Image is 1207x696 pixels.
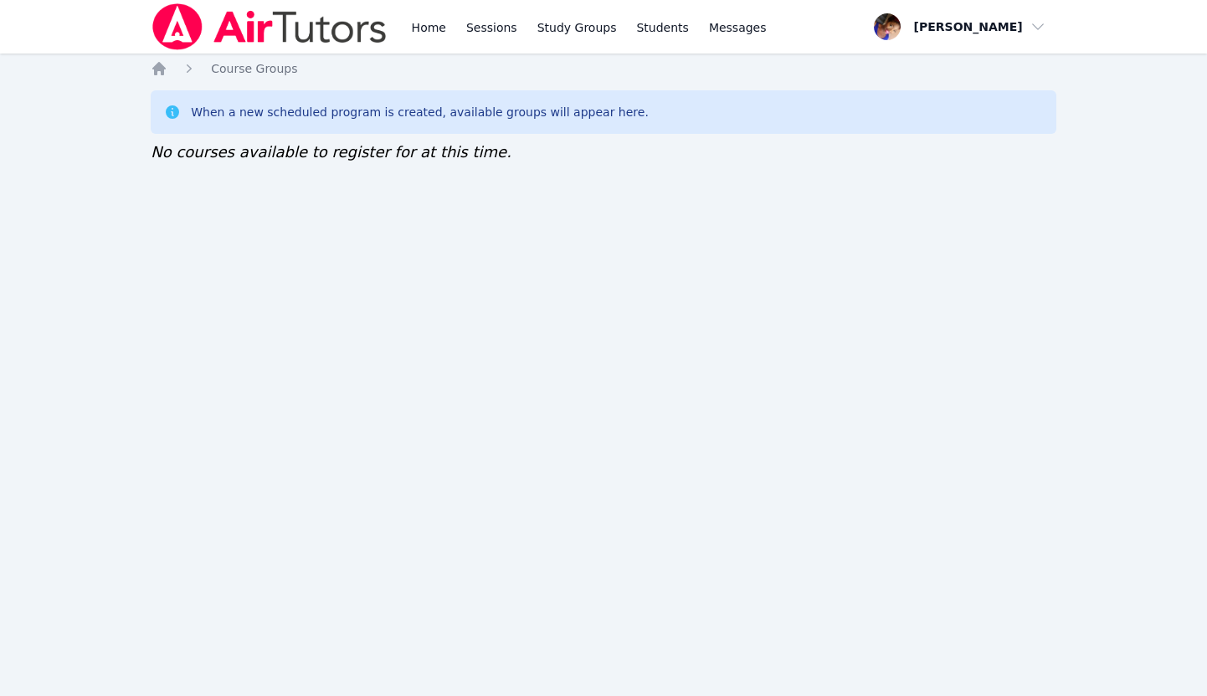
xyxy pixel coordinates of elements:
div: When a new scheduled program is created, available groups will appear here. [191,104,649,120]
span: Course Groups [211,62,297,75]
img: Air Tutors [151,3,388,50]
span: Messages [709,19,767,36]
nav: Breadcrumb [151,60,1056,77]
span: No courses available to register for at this time. [151,143,511,161]
a: Course Groups [211,60,297,77]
